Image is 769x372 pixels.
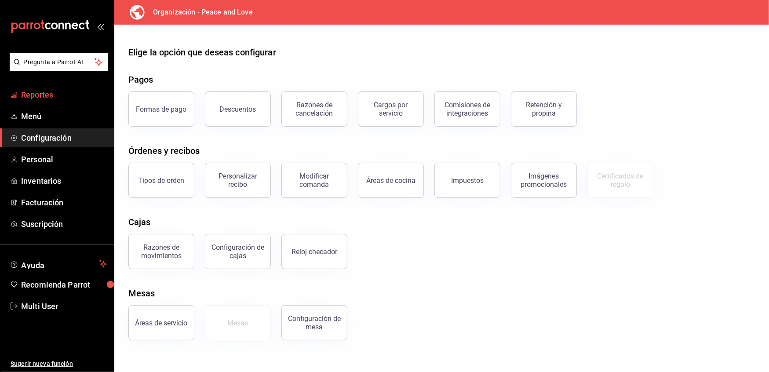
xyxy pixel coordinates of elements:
[146,7,253,18] h3: Organización - Peace and Love
[21,218,107,230] span: Suscripción
[128,144,200,157] div: Órdenes y recibos
[366,176,415,185] div: Áreas de cocina
[21,89,107,101] span: Reportes
[128,305,194,340] button: Áreas de servicio
[205,91,271,127] button: Descuentos
[6,64,108,73] a: Pregunta a Parrot AI
[136,105,187,113] div: Formas de pago
[434,163,500,198] button: Impuestos
[358,163,424,198] button: Áreas de cocina
[21,197,107,208] span: Facturación
[128,215,151,229] div: Cajas
[24,58,95,67] span: Pregunta a Parrot AI
[281,91,347,127] button: Razones de cancelación
[21,259,95,269] span: Ayuda
[281,305,347,340] button: Configuración de mesa
[287,172,342,189] div: Modificar comanda
[211,243,265,260] div: Configuración de cajas
[211,172,265,189] div: Personalizar recibo
[205,163,271,198] button: Personalizar recibo
[128,287,155,300] div: Mesas
[287,101,342,117] div: Razones de cancelación
[451,176,484,185] div: Impuestos
[135,319,188,327] div: Áreas de servicio
[511,91,577,127] button: Retención y propina
[587,163,653,198] button: Certificados de regalo
[228,319,248,327] div: Mesas
[205,234,271,269] button: Configuración de cajas
[517,101,571,117] div: Retención y propina
[10,53,108,71] button: Pregunta a Parrot AI
[281,163,347,198] button: Modificar comanda
[593,172,648,189] div: Certificados de regalo
[97,23,104,30] button: open_drawer_menu
[358,91,424,127] button: Cargos por servicio
[292,248,337,256] div: Reloj checador
[128,91,194,127] button: Formas de pago
[434,91,500,127] button: Comisiones de integraciones
[281,234,347,269] button: Reloj checador
[128,46,276,59] div: Elige la opción que deseas configurar
[364,101,418,117] div: Cargos por servicio
[134,243,189,260] div: Razones de movimientos
[21,279,107,291] span: Recomienda Parrot
[21,153,107,165] span: Personal
[11,359,107,368] span: Sugerir nueva función
[21,132,107,144] span: Configuración
[128,234,194,269] button: Razones de movimientos
[138,176,185,185] div: Tipos de orden
[511,163,577,198] button: Imágenes promocionales
[21,300,107,312] span: Multi User
[517,172,571,189] div: Imágenes promocionales
[440,101,495,117] div: Comisiones de integraciones
[128,73,153,86] div: Pagos
[21,110,107,122] span: Menú
[287,314,342,331] div: Configuración de mesa
[205,305,271,340] button: Mesas
[21,175,107,187] span: Inventarios
[220,105,256,113] div: Descuentos
[128,163,194,198] button: Tipos de orden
